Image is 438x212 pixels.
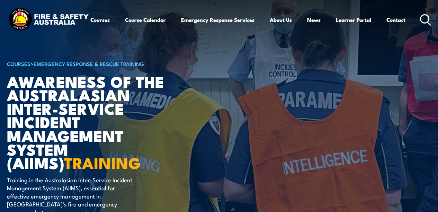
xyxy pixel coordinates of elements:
[307,11,321,28] a: News
[7,60,30,67] a: COURSES
[34,60,144,67] a: Emergency Response & Rescue Training
[64,150,141,174] strong: TRAINING
[90,11,110,28] a: Courses
[125,11,166,28] a: Course Calendar
[7,74,178,169] h1: Awareness of the Australasian Inter-service Incident Management System (AIIMS)
[386,11,405,28] a: Contact
[7,59,178,68] h6: >
[336,11,371,28] a: Learner Portal
[270,11,292,28] a: About Us
[181,11,254,28] a: Emergency Response Services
